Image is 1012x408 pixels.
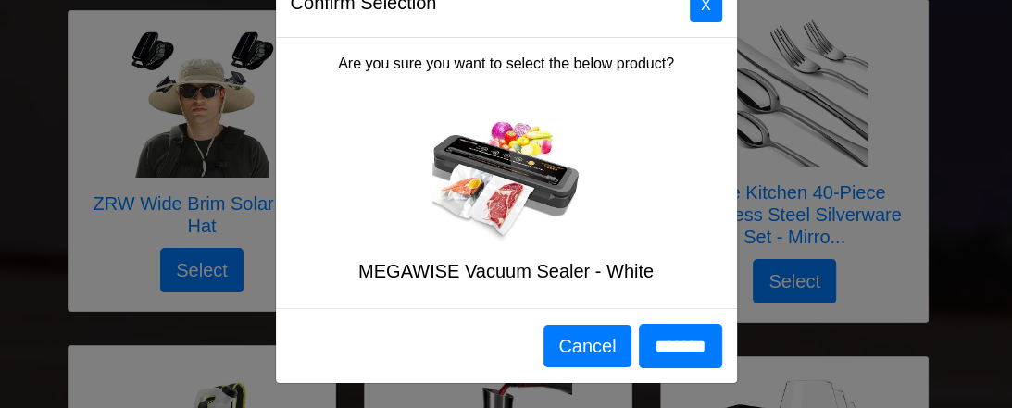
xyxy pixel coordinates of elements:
button: Cancel [543,325,631,367]
div: Are you sure you want to select the below product? [276,38,737,308]
h5: MEGAWISE Vacuum Sealer - White [291,260,722,282]
img: MEGAWISE Vacuum Sealer - White [432,97,581,245]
